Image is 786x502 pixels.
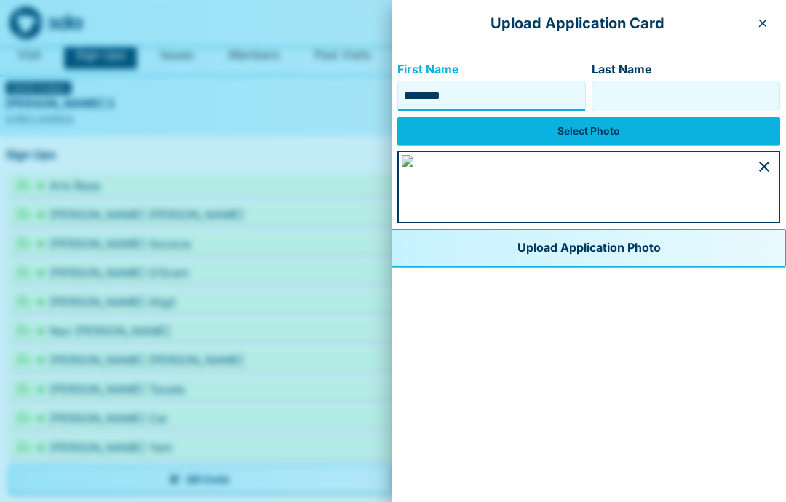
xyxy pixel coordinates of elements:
img: 7af32b8d-5bd0-496b-8270-0d7ab2559f03 [402,155,413,167]
label: Select Photo [397,117,780,145]
button: Upload Application Photo [392,229,786,267]
label: First Name [397,61,586,78]
p: Upload Application Card [403,12,751,35]
label: Last Name [592,61,780,78]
